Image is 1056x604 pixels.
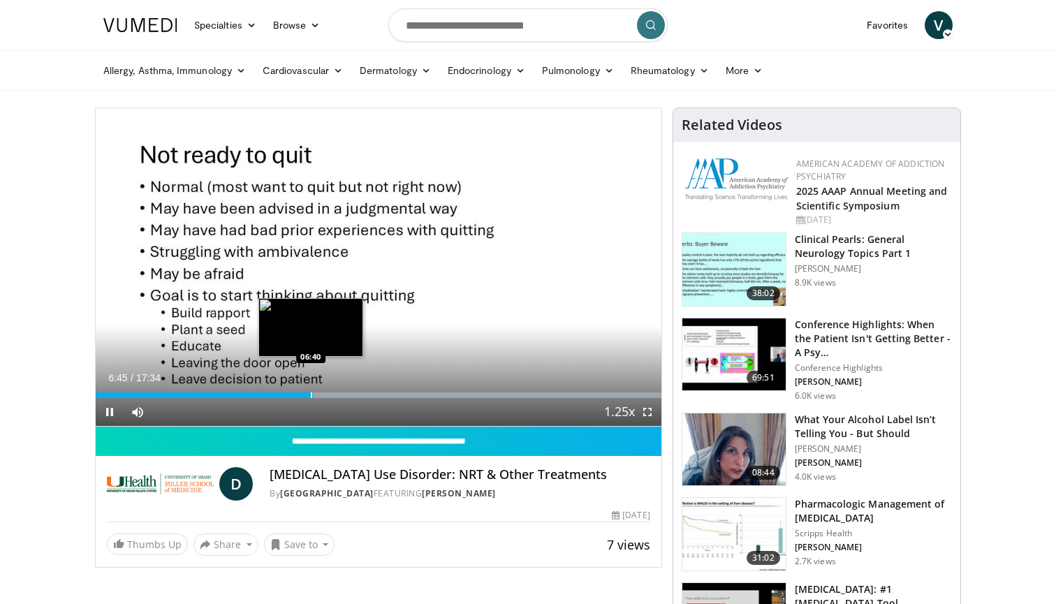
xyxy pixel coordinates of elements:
[682,233,952,307] a: 38:02 Clinical Pearls: General Neurology Topics Part 1 [PERSON_NAME] 8.9K views
[107,467,214,501] img: University of Miami
[682,233,786,306] img: 91ec4e47-6cc3-4d45-a77d-be3eb23d61cb.150x105_q85_crop-smart_upscale.jpg
[264,533,335,556] button: Save to
[796,214,949,226] div: [DATE]
[136,372,161,383] span: 17:34
[270,467,650,483] h4: [MEDICAL_DATA] Use Disorder: NRT & Other Treatments
[795,457,952,469] p: [PERSON_NAME]
[96,392,661,398] div: Progress Bar
[131,372,133,383] span: /
[682,117,782,133] h4: Related Videos
[186,11,265,39] a: Specialties
[633,398,661,426] button: Fullscreen
[422,487,496,499] a: [PERSON_NAME]
[95,57,254,84] a: Allergy, Asthma, Immunology
[534,57,622,84] a: Pulmonology
[254,57,351,84] a: Cardiovascular
[795,413,952,441] h3: What Your Alcohol Label Isn’t Telling You - But Should
[351,57,439,84] a: Dermatology
[795,376,952,388] p: [PERSON_NAME]
[108,372,127,383] span: 6:45
[606,398,633,426] button: Playback Rate
[795,542,952,553] p: [PERSON_NAME]
[684,158,789,200] img: f7c290de-70ae-47e0-9ae1-04035161c232.png.150x105_q85_autocrop_double_scale_upscale_version-0.2.png
[796,184,948,212] a: 2025 AAAP Annual Meeting and Scientific Symposium
[124,398,152,426] button: Mute
[96,398,124,426] button: Pause
[796,158,945,182] a: American Academy of Addiction Psychiatry
[795,263,952,274] p: [PERSON_NAME]
[795,497,952,525] h3: Pharmacologic Management of [MEDICAL_DATA]
[439,57,534,84] a: Endocrinology
[795,362,952,374] p: Conference Highlights
[107,533,188,555] a: Thumbs Up
[607,536,650,553] span: 7 views
[858,11,916,39] a: Favorites
[280,487,374,499] a: [GEOGRAPHIC_DATA]
[682,318,786,391] img: 4362ec9e-0993-4580-bfd4-8e18d57e1d49.150x105_q85_crop-smart_upscale.jpg
[795,443,952,455] p: [PERSON_NAME]
[717,57,771,84] a: More
[747,466,780,480] span: 08:44
[795,471,836,483] p: 4.0K views
[96,108,661,427] video-js: Video Player
[747,551,780,565] span: 31:02
[622,57,717,84] a: Rheumatology
[795,318,952,360] h3: Conference Highlights: When the Patient Isn't Getting Better - A Psy…
[682,318,952,402] a: 69:51 Conference Highlights: When the Patient Isn't Getting Better - A Psy… Conference Highlights...
[388,8,668,42] input: Search topics, interventions
[795,233,952,260] h3: Clinical Pearls: General Neurology Topics Part 1
[193,533,258,556] button: Share
[747,286,780,300] span: 38:02
[682,413,952,487] a: 08:44 What Your Alcohol Label Isn’t Telling You - But Should [PERSON_NAME] [PERSON_NAME] 4.0K views
[795,390,836,402] p: 6.0K views
[258,298,363,357] img: image.jpeg
[270,487,650,500] div: By FEATURING
[265,11,329,39] a: Browse
[682,498,786,570] img: b20a009e-c028-45a8-b15f-eefb193e12bc.150x105_q85_crop-smart_upscale.jpg
[795,277,836,288] p: 8.9K views
[103,18,177,32] img: VuMedi Logo
[925,11,953,39] a: V
[612,509,650,522] div: [DATE]
[682,497,952,571] a: 31:02 Pharmacologic Management of [MEDICAL_DATA] Scripps Health [PERSON_NAME] 2.7K views
[747,371,780,385] span: 69:51
[795,528,952,539] p: Scripps Health
[219,467,253,501] a: D
[795,556,836,567] p: 2.7K views
[682,413,786,486] img: 3c46fb29-c319-40f0-ac3f-21a5db39118c.png.150x105_q85_crop-smart_upscale.png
